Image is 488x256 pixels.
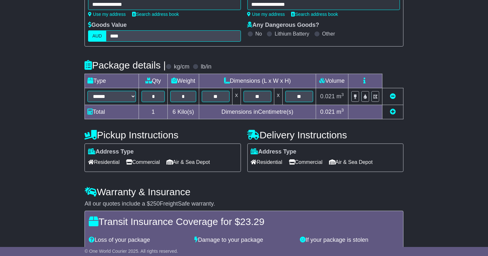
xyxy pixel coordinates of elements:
[88,157,119,167] span: Residential
[297,237,403,244] div: If your package is stolen
[85,60,166,70] h4: Package details |
[275,31,309,37] label: Lithium Battery
[291,12,338,17] a: Search address book
[191,237,297,244] div: Damage to your package
[322,31,335,37] label: Other
[88,22,127,29] label: Goods Value
[85,105,139,119] td: Total
[274,88,282,105] td: x
[255,31,262,37] label: No
[85,74,139,88] td: Type
[167,105,199,119] td: Kilo(s)
[88,30,106,42] label: AUD
[251,148,297,155] label: Address Type
[173,109,176,115] span: 6
[132,12,179,17] a: Search address book
[199,74,316,88] td: Dimensions (L x W x H)
[201,63,211,70] label: lb/in
[390,109,396,115] a: Add new item
[247,12,285,17] a: Use my address
[316,74,348,88] td: Volume
[240,216,265,227] span: 23.29
[166,157,210,167] span: Air & Sea Depot
[251,157,282,167] span: Residential
[126,157,160,167] span: Commercial
[85,130,241,140] h4: Pickup Instructions
[88,12,126,17] a: Use my address
[341,92,344,97] sup: 3
[247,22,319,29] label: Any Dangerous Goods?
[85,200,403,208] div: All our quotes include a $ FreightSafe warranty.
[85,237,191,244] div: Loss of your package
[85,249,178,254] span: © One World Courier 2025. All rights reserved.
[329,157,373,167] span: Air & Sea Depot
[232,88,241,105] td: x
[139,105,168,119] td: 1
[89,216,399,227] h4: Transit Insurance Coverage for $
[336,109,344,115] span: m
[150,200,160,207] span: 250
[320,109,335,115] span: 0.021
[139,74,168,88] td: Qty
[199,105,316,119] td: Dimensions in Centimetre(s)
[289,157,323,167] span: Commercial
[320,93,335,100] span: 0.021
[336,93,344,100] span: m
[247,130,403,140] h4: Delivery Instructions
[390,93,396,100] a: Remove this item
[88,148,134,155] label: Address Type
[167,74,199,88] td: Weight
[85,187,403,197] h4: Warranty & Insurance
[174,63,189,70] label: kg/cm
[341,108,344,112] sup: 3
